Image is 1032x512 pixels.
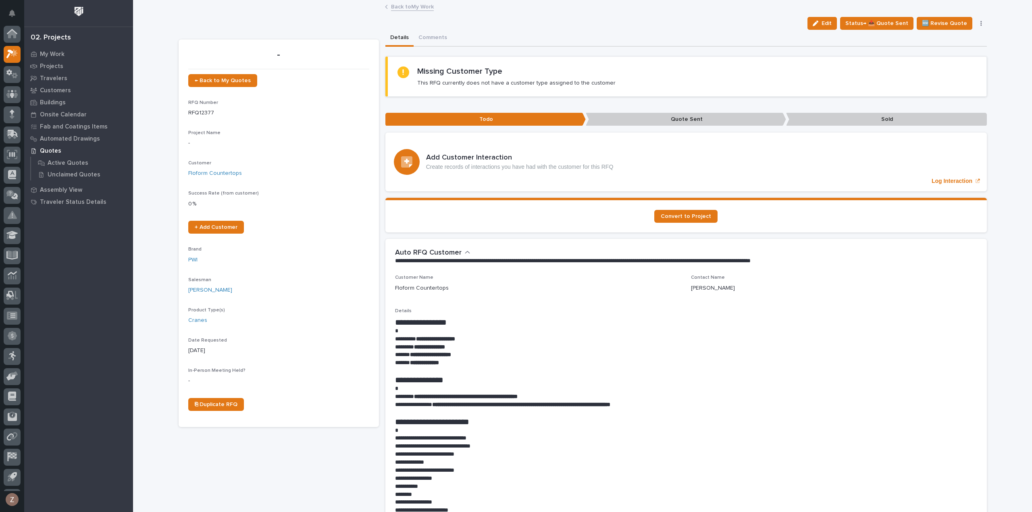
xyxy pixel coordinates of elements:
button: Comments [414,30,452,47]
a: Back toMy Work [391,2,434,11]
span: Contact Name [691,275,725,280]
button: Edit [807,17,837,30]
a: Travelers [24,72,133,84]
p: Assembly View [40,187,82,194]
p: [DATE] [188,346,369,355]
p: Automated Drawings [40,135,100,143]
a: Active Quotes [31,157,133,168]
a: ⎘ Duplicate RFQ [188,398,244,411]
button: Status→ 📤 Quote Sent [840,17,913,30]
span: ⎘ Duplicate RFQ [195,402,237,407]
p: Quote Sent [586,113,786,126]
button: Notifications [4,5,21,22]
span: Brand [188,247,202,252]
span: Status→ 📤 Quote Sent [845,19,908,28]
a: [PERSON_NAME] [188,286,232,294]
p: Sold [786,113,986,126]
p: [PERSON_NAME] [691,284,735,292]
a: Log Interaction [385,133,987,191]
button: 🆕 Revise Quote [917,17,972,30]
a: Floform Countertops [188,169,242,178]
a: Projects [24,60,133,72]
span: 🆕 Revise Quote [922,19,967,28]
a: Quotes [24,145,133,157]
a: PWI [188,256,198,264]
a: + Add Customer [188,221,244,234]
span: Project Name [188,131,221,135]
p: - [188,377,369,385]
p: - [188,139,369,147]
p: Travelers [40,75,67,82]
p: Floform Countertops [395,284,449,292]
p: My Work [40,51,64,58]
a: Unclaimed Quotes [31,169,133,180]
p: Projects [40,63,63,70]
a: Assembly View [24,184,133,196]
h2: Auto RFQ Customer [395,249,462,257]
p: - [188,49,369,61]
p: Create records of interactions you have had with the customer for this RFQ [426,164,614,170]
span: ← Back to My Quotes [195,78,251,83]
span: Convert to Project [661,214,711,219]
span: Customer Name [395,275,433,280]
span: Edit [822,20,832,27]
a: Cranes [188,316,207,325]
p: Customers [40,87,71,94]
button: users-avatar [4,491,21,508]
a: Onsite Calendar [24,108,133,120]
a: Customers [24,84,133,96]
p: RFQ12377 [188,109,369,117]
a: Fab and Coatings Items [24,120,133,133]
p: 0 % [188,200,369,208]
p: Log Interaction [932,178,972,184]
a: Automated Drawings [24,133,133,145]
p: Traveler Status Details [40,199,106,206]
a: ← Back to My Quotes [188,74,257,87]
p: Onsite Calendar [40,111,87,118]
h2: Missing Customer Type [417,66,502,76]
a: Traveler Status Details [24,196,133,208]
span: Date Requested [188,338,227,343]
p: Buildings [40,99,66,106]
span: Customer [188,161,211,166]
h3: Add Customer Interaction [426,153,614,162]
a: Convert to Project [654,210,718,223]
p: Fab and Coatings Items [40,123,108,131]
span: Salesman [188,278,211,282]
span: RFQ Number [188,100,218,105]
p: Todo [385,113,586,126]
p: Quotes [40,147,61,155]
span: Success Rate (from customer) [188,191,259,196]
div: 02. Projects [31,33,71,42]
div: Notifications [10,10,21,23]
button: Details [385,30,414,47]
span: In-Person Meeting Held? [188,368,246,373]
button: Auto RFQ Customer [395,249,470,257]
p: This RFQ currently does not have a customer type assigned to the customer [417,79,616,87]
span: Details [395,309,412,313]
span: Product Type(s) [188,308,225,313]
p: Unclaimed Quotes [48,171,100,178]
a: My Work [24,48,133,60]
img: Workspace Logo [71,4,86,19]
p: Active Quotes [48,160,88,167]
a: Buildings [24,96,133,108]
span: + Add Customer [195,224,237,230]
